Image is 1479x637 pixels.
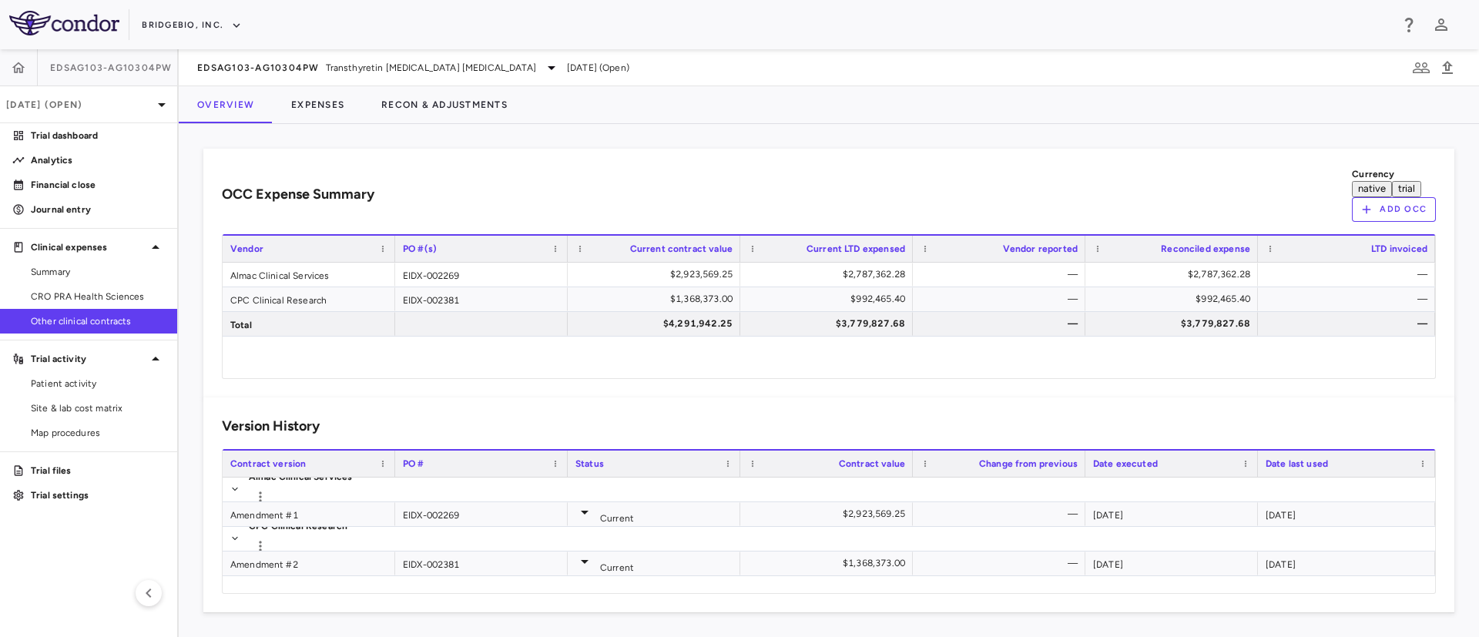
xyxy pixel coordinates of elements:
span: LTD invoiced [1371,243,1427,254]
span: Date executed [1093,458,1158,469]
div: [DATE] [1258,502,1435,526]
span: Vendor [230,243,263,254]
div: — [927,501,1078,526]
span: Current [594,562,640,573]
span: Contract value [839,458,905,469]
span: Other clinical contracts [31,314,165,328]
p: Currency [1352,167,1436,181]
div: [DATE] [1085,552,1258,575]
div: CPC Clinical Research [223,287,395,311]
div: Amendment #2 [223,552,395,575]
span: PO # [403,458,424,469]
img: logo-full-SnFGN8VE.png [9,11,119,35]
div: $2,923,569.25 [582,262,733,287]
span: Date last used [1266,458,1328,469]
p: CPC Clinical Research [249,519,347,533]
span: EDSAG103-AG10304PW [50,62,173,74]
p: Journal entry [31,203,165,216]
div: — [1272,287,1427,311]
span: Contract version [230,458,306,469]
button: BridgeBio, Inc. [142,13,242,38]
div: Total [223,312,395,336]
div: [DATE] [1085,502,1258,526]
div: $2,787,362.28 [754,262,905,287]
p: Trial files [31,464,165,478]
p: Trial dashboard [31,129,165,142]
p: Financial close [31,178,165,192]
div: EIDX-002269 [395,263,568,287]
p: [DATE] (Open) [6,98,153,112]
div: $2,923,569.25 [754,501,905,526]
p: Trial activity [31,352,146,366]
button: native [1352,181,1392,197]
button: Recon & Adjustments [363,86,526,123]
div: $3,779,827.68 [1099,311,1250,336]
div: EIDX-002381 [395,287,568,311]
p: Analytics [31,153,165,167]
div: $992,465.40 [1099,287,1250,311]
div: $992,465.40 [754,287,905,311]
span: Current [594,513,640,524]
div: $2,787,362.28 [1099,262,1250,287]
button: Overview [179,86,273,123]
span: Current contract value [630,243,733,254]
span: Site & lab cost matrix [31,401,165,415]
div: — [1272,311,1427,336]
span: [DATE] (Open) [567,61,629,75]
div: EIDX-002269 [395,502,568,526]
p: Clinical expenses [31,240,146,254]
p: Trial settings [31,488,165,502]
div: [DATE] [1258,552,1435,575]
div: — [927,551,1078,575]
span: Patient activity [31,377,165,391]
h6: Version History [222,416,320,437]
span: PO #(s) [403,243,437,254]
span: EDSAG103-AG10304PW [197,62,320,74]
h6: OCC Expense Summary [222,184,374,205]
span: Reconciled expense [1161,243,1250,254]
button: Expenses [273,86,363,123]
p: Almac Clinical Services [249,470,352,484]
span: CRO PRA Health Sciences [31,290,165,303]
span: Map procedures [31,426,165,440]
span: Status [575,458,604,469]
div: $4,291,942.25 [582,311,733,336]
button: trial [1392,181,1421,197]
div: — [927,287,1078,311]
div: EIDX-002381 [395,552,568,575]
div: $3,779,827.68 [754,311,905,336]
span: Summary [31,265,165,279]
div: $1,368,373.00 [754,551,905,575]
div: Amendment #1 [223,502,395,526]
button: Add OCC [1352,197,1436,222]
span: Change from previous [979,458,1078,469]
div: Almac Clinical Services [223,263,395,287]
span: Vendor reported [1003,243,1078,254]
div: — [927,311,1078,336]
span: Transthyretin [MEDICAL_DATA] [MEDICAL_DATA] [326,61,536,75]
div: — [927,262,1078,287]
div: $1,368,373.00 [582,287,733,311]
span: Current LTD expensed [807,243,905,254]
div: — [1272,262,1427,287]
